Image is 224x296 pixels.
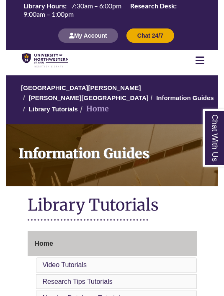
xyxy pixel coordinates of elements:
[71,2,121,10] span: 7:30am – 6:00pm
[35,240,53,247] span: Home
[58,28,118,43] button: My Account
[20,1,68,10] th: Library Hours:
[29,94,149,101] a: [PERSON_NAME][GEOGRAPHIC_DATA]
[156,94,214,101] a: Information Guides
[28,195,197,217] h1: Library Tutorials
[127,1,178,10] th: Research Desk:
[20,1,204,19] table: Hours Today
[126,32,174,39] a: Chat 24/7
[22,53,68,68] img: UNWSP Library Logo
[13,124,218,175] h1: Information Guides
[126,28,174,43] button: Chat 24/7
[20,1,204,20] a: Hours Today
[78,103,109,115] li: Home
[6,124,218,186] a: Information Guides
[21,84,141,91] a: [GEOGRAPHIC_DATA][PERSON_NAME]
[43,261,87,268] a: Video Tutorials
[23,10,74,18] span: 9:00am – 1:00pm
[43,278,113,285] a: Research Tips Tutorials
[28,231,197,256] a: Home
[58,32,118,39] a: My Account
[29,106,78,113] a: Library Tutorials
